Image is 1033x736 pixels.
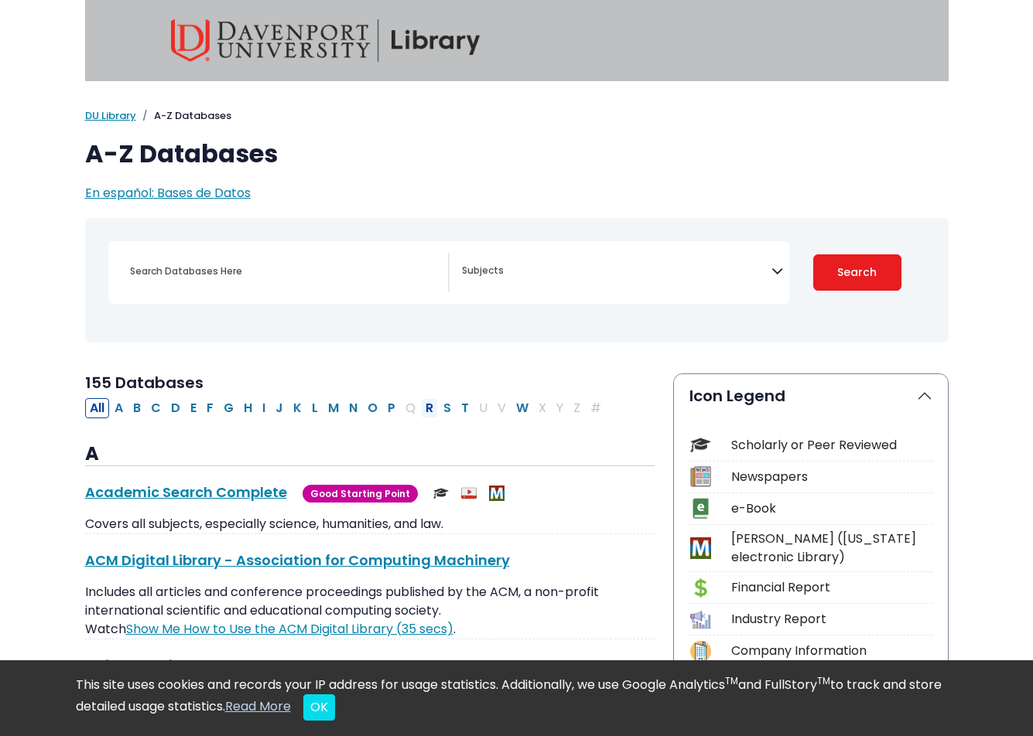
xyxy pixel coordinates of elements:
div: Scholarly or Peer Reviewed [731,436,932,455]
button: Filter Results I [258,398,270,418]
textarea: Search [462,266,771,278]
a: AdjunctNation [85,656,191,675]
p: Includes all articles and conference proceedings published by the ACM, a non-profit international... [85,583,655,639]
nav: Search filters [85,218,949,342]
a: Academic Search Complete [85,482,287,502]
div: This site uses cookies and records your IP address for usage statistics. Additionally, we use Goo... [76,676,958,721]
a: DU Library [85,108,136,123]
img: Davenport University Library [171,19,481,62]
img: MeL (Michigan electronic Library) [489,486,505,501]
button: Filter Results M [323,398,344,418]
button: Filter Results R [421,398,438,418]
div: [PERSON_NAME] ([US_STATE] electronic Library) [731,530,932,567]
nav: breadcrumb [85,108,949,124]
button: Filter Results L [307,398,323,418]
button: Filter Results S [439,398,456,418]
a: Read More [225,697,291,715]
button: Filter Results G [219,398,238,418]
img: Icon Company Information [690,641,711,662]
button: Filter Results C [146,398,166,418]
img: Icon Scholarly or Peer Reviewed [690,434,711,455]
span: 155 Databases [85,372,204,394]
a: Link opens in new window [126,620,453,638]
button: Filter Results O [363,398,382,418]
sup: TM [725,674,738,687]
button: Filter Results H [239,398,257,418]
button: Filter Results A [110,398,128,418]
button: Filter Results P [383,398,400,418]
div: Financial Report [731,578,932,597]
a: ACM Digital Library - Association for Computing Machinery [85,550,510,570]
div: Company Information [731,642,932,660]
button: Submit for Search Results [813,254,901,291]
p: Covers all subjects, especially science, humanities, and law. [85,515,655,533]
button: Icon Legend [674,374,948,417]
img: Icon Financial Report [690,578,711,598]
div: Industry Report [731,610,932,629]
img: Audio & Video [461,486,477,501]
img: Icon Newspapers [690,466,711,487]
span: Good Starting Point [303,485,418,503]
h3: A [85,443,655,466]
button: Filter Results J [271,398,288,418]
img: Icon MeL (Michigan electronic Library) [690,537,711,558]
img: Scholarly or Peer Reviewed [433,486,449,501]
img: Icon Industry Report [690,609,711,630]
div: e-Book [731,499,932,518]
button: Filter Results N [344,398,362,418]
img: Icon e-Book [690,498,711,519]
button: Close [303,694,335,721]
li: A-Z Databases [136,108,231,124]
div: Alpha-list to filter by first letter of database name [85,398,607,416]
input: Search database by title or keyword [121,260,448,282]
button: All [85,398,109,418]
h1: A-Z Databases [85,139,949,169]
button: Filter Results B [128,398,145,418]
button: Filter Results K [289,398,306,418]
button: Filter Results W [511,398,533,418]
sup: TM [817,674,830,687]
a: En español: Bases de Datos [85,184,251,202]
div: Newspapers [731,468,932,486]
button: Filter Results E [186,398,201,418]
button: Filter Results F [202,398,218,418]
button: Filter Results D [166,398,185,418]
button: Filter Results T [457,398,474,418]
